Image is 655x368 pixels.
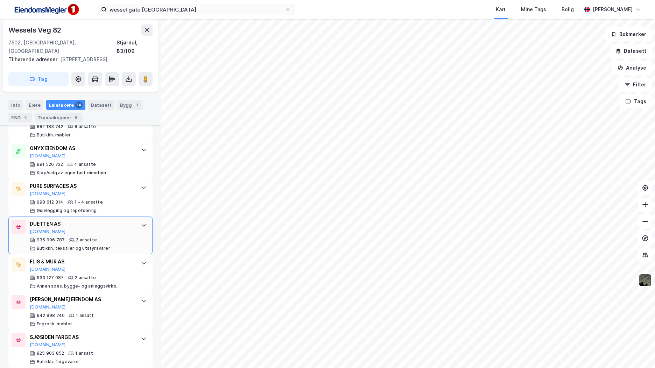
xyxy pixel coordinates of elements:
input: Søk på adresse, matrikkel, gårdeiere, leietakere eller personer [107,4,285,15]
div: Wessels Veg 82 [8,24,63,36]
div: 825 903 852 [37,351,64,356]
div: 991 526 722 [37,162,63,167]
div: 1 ansatt [75,351,93,356]
img: F4PB6Px+NJ5v8B7XTbfpPpyloAAAAASUVORK5CYII= [11,2,81,17]
button: Datasett [610,44,652,58]
div: Annen spes. bygge- og anleggsvirks. [37,283,117,289]
div: Leietakere [46,100,85,110]
div: 4 ansatte [74,162,96,167]
div: Eiere [26,100,43,110]
div: 1 [133,101,140,108]
div: Kjøp/salg av egen fast eiendom [37,170,106,176]
div: Butikkh. fargevarer [37,359,79,365]
div: 2 ansatte [76,237,97,243]
button: Tags [620,94,652,108]
div: 1 ansatt [76,313,94,318]
div: ESG [8,113,32,122]
button: [DOMAIN_NAME] [30,267,66,272]
div: Gulvlegging og tapetsering [37,208,97,213]
img: 9k= [639,274,652,287]
button: Analyse [612,61,652,75]
div: FLIS & MUR AS [30,257,134,266]
button: [DOMAIN_NAME] [30,191,66,197]
div: Bygg [117,100,143,110]
div: 933 127 087 [37,275,64,281]
div: [STREET_ADDRESS] [8,55,147,64]
div: 8 ansatte [75,124,96,129]
div: [PERSON_NAME] EIENDOM AS [30,295,134,304]
div: Kontrollprogram for chat [620,334,655,368]
div: [PERSON_NAME] [593,5,633,14]
div: Info [8,100,23,110]
div: 7502, [GEOGRAPHIC_DATA], [GEOGRAPHIC_DATA] [8,38,117,55]
div: 2 ansatte [75,275,96,281]
iframe: Chat Widget [620,334,655,368]
div: 6 [73,114,80,121]
div: Kart [496,5,506,14]
div: 936 996 787 [37,237,65,243]
span: Tilhørende adresser: [8,56,60,62]
div: Stjørdal, 83/109 [117,38,153,55]
div: ONYX EIENDOM AS [30,144,134,153]
div: 14 [75,101,83,108]
div: Datasett [88,100,114,110]
div: PURE SURFACES AS [30,182,134,190]
div: Mine Tags [521,5,546,14]
button: [DOMAIN_NAME] [30,304,66,310]
div: SJØSIDEN FARGE AS [30,333,134,341]
div: 4 [22,114,29,121]
button: Tag [8,72,69,86]
div: Butikkh. tekstiler og utstyrsvarer [37,246,110,251]
div: DUETTEN AS [30,220,134,228]
button: Filter [619,78,652,92]
button: [DOMAIN_NAME] [30,342,66,348]
div: 882 183 742 [37,124,63,129]
div: 942 998 740 [37,313,65,318]
div: Butikkh. møbler [37,132,71,138]
div: Transaksjoner [35,113,83,122]
button: Bokmerker [605,27,652,41]
div: 1 - 4 ansatte [75,199,103,205]
div: Engrosh. møbler [37,321,72,327]
div: 998 612 314 [37,199,63,205]
div: Bolig [562,5,574,14]
button: [DOMAIN_NAME] [30,229,66,234]
button: [DOMAIN_NAME] [30,153,66,159]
